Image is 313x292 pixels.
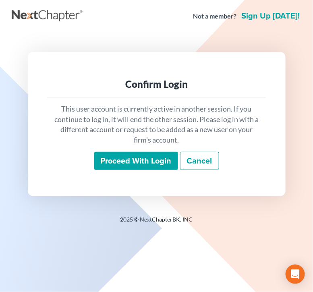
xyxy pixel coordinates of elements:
[54,78,260,91] div: Confirm Login
[94,152,178,170] input: Proceed with login
[12,215,302,230] div: 2025 © NextChapterBK, INC
[240,12,302,20] a: Sign up [DATE]!
[180,152,219,170] a: Cancel
[54,104,260,145] p: This user account is currently active in another session. If you continue to log in, it will end ...
[286,265,305,284] div: Open Intercom Messenger
[193,12,237,21] strong: Not a member?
